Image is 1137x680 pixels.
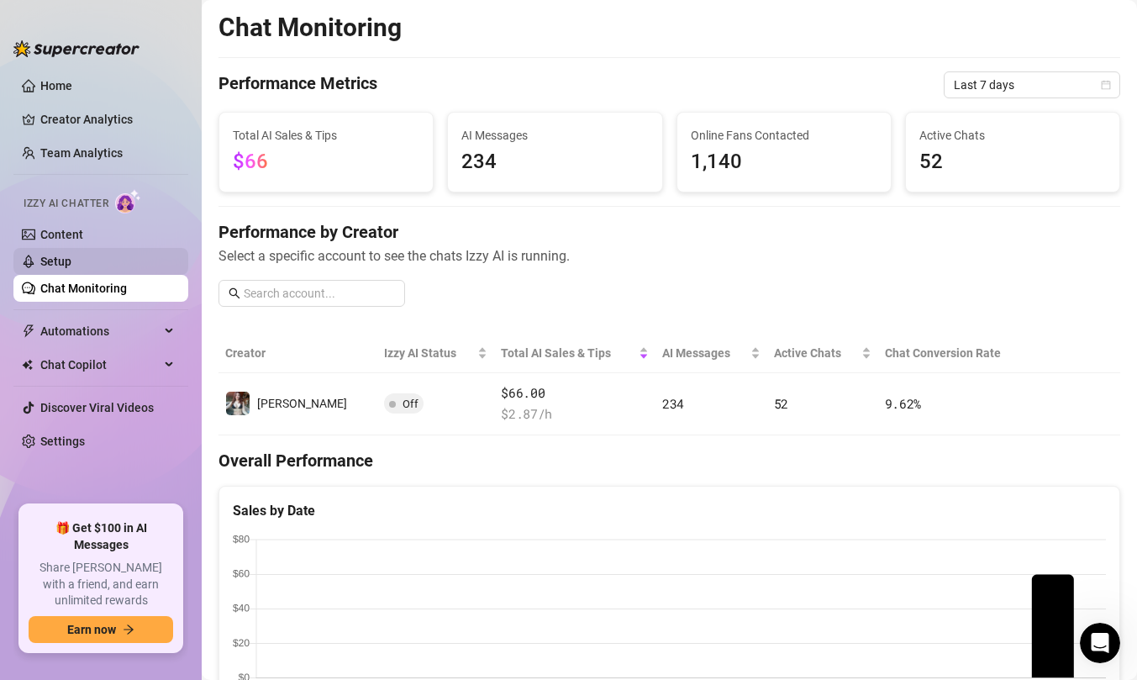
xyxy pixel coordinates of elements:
a: Team Analytics [40,146,123,160]
span: Total AI Sales & Tips [501,344,635,362]
img: Amy [226,392,250,415]
span: 1,140 [691,146,877,178]
th: Total AI Sales & Tips [494,334,655,373]
span: 3 articles [17,275,71,293]
p: Answers to your common questions [17,445,299,462]
p: Izzy - AI Chatter [17,233,299,250]
p: Getting Started [17,146,299,164]
th: AI Messages [655,334,767,373]
span: Online Fans Contacted [691,126,877,145]
h2: Chat Monitoring [218,12,402,44]
span: Chat Copilot [40,351,160,378]
span: Total AI Sales & Tips [233,126,419,145]
span: 234 [662,395,684,412]
a: Home [40,79,72,92]
span: News [278,567,310,578]
span: Share [PERSON_NAME] with a friend, and earn unlimited rewards [29,560,173,609]
h4: Performance by Creator [218,220,1120,244]
span: thunderbolt [22,324,35,338]
th: Chat Conversion Rate [878,334,1030,373]
h4: Overall Performance [218,449,1120,472]
a: Setup [40,255,71,268]
h2: 5 collections [17,98,319,119]
span: 13 articles [17,379,78,397]
span: 13 articles [17,466,78,483]
p: Learn about the Supercreator platform and its features [17,340,299,376]
span: 9.62 % [885,395,922,412]
p: Billing [17,510,299,528]
button: Earn nowarrow-right [29,616,173,643]
span: calendar [1101,80,1111,90]
span: 🎁 Get $100 in AI Messages [29,520,173,553]
span: 234 [461,146,648,178]
img: logo-BBDzfeDw.svg [13,40,139,57]
span: Off [403,398,418,410]
span: AI Messages [662,344,747,362]
span: 52 [774,395,788,412]
th: Izzy AI Status [377,334,494,373]
span: search [229,287,240,299]
span: Active Chats [919,126,1106,145]
th: Active Chats [767,334,878,373]
p: CRM, Chatting and Management Tools [17,319,299,337]
span: Select a specific account to see the chats Izzy AI is running. [218,245,1120,266]
button: Messages [84,524,168,592]
a: Creator Analytics [40,106,175,133]
a: Settings [40,435,85,448]
span: $66.00 [501,383,649,403]
span: Automations [40,318,160,345]
p: Frequently Asked Questions [17,424,299,441]
span: Last 7 days [954,72,1110,98]
span: 5 articles [17,188,71,206]
span: Home [24,567,59,578]
div: Sales by Date [233,500,1106,521]
a: Chat Monitoring [40,282,127,295]
span: Izzy AI Status [384,344,474,362]
p: Onboarding to Supercreator [17,167,299,185]
input: Search account... [244,284,395,303]
span: 52 [919,146,1106,178]
input: Search for help [11,44,325,76]
span: Help [195,567,225,578]
p: Learn about our AI Chatter - Izzy [17,254,299,271]
span: [PERSON_NAME] [257,397,347,410]
div: Search for helpSearch for help [11,44,325,76]
span: Active Chats [774,344,858,362]
a: Discover Viral Videos [40,401,154,414]
span: AI Messages [461,126,648,145]
h4: Performance Metrics [218,71,377,98]
img: AI Chatter [115,189,141,213]
h1: Help [147,8,192,36]
span: Messages [97,567,155,578]
a: Content [40,228,83,241]
button: News [252,524,336,592]
span: $66 [233,150,268,173]
div: Close [295,7,325,37]
img: Chat Copilot [22,359,33,371]
span: Izzy AI Chatter [24,196,108,212]
iframe: Intercom live chat [1080,623,1120,663]
span: Earn now [67,623,116,636]
button: Help [168,524,252,592]
span: arrow-right [123,624,134,635]
span: $ 2.87 /h [501,404,649,424]
th: Creator [218,334,377,373]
